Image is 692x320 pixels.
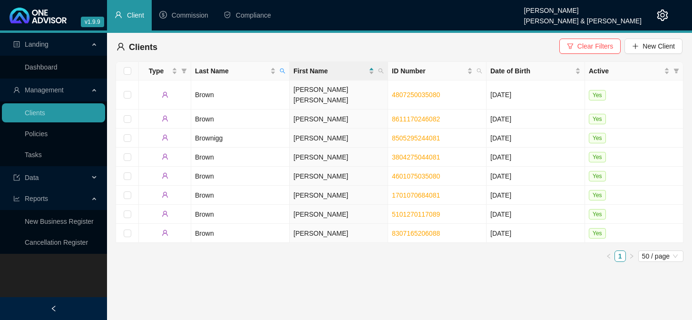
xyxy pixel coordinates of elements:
[162,134,168,141] span: user
[25,239,88,246] a: Cancellation Register
[25,109,45,117] a: Clients
[50,305,57,312] span: left
[589,171,606,181] span: Yes
[290,148,388,167] td: [PERSON_NAME]
[638,250,683,262] div: Page Size
[115,11,122,19] span: user
[392,66,465,76] span: ID Number
[25,130,48,138] a: Policies
[632,43,639,50] span: plus
[392,210,440,218] a: 5101270117089
[487,129,585,148] td: [DATE]
[477,68,482,74] span: search
[567,43,574,50] span: filter
[290,205,388,224] td: [PERSON_NAME]
[585,62,683,80] th: Active
[159,11,167,19] span: dollar
[25,40,49,48] span: Landing
[487,80,585,110] td: [DATE]
[490,66,573,76] span: Date of Birth
[376,64,386,78] span: search
[278,64,287,78] span: search
[392,91,440,99] a: 4807250035080
[224,11,231,19] span: safety
[559,39,621,54] button: Clear Filters
[392,191,440,199] a: 1701070684081
[25,63,58,71] a: Dashboard
[626,250,637,262] li: Next Page
[236,11,271,19] span: Compliance
[25,174,39,181] span: Data
[162,91,168,98] span: user
[626,250,637,262] button: right
[589,190,606,200] span: Yes
[13,41,20,48] span: profile
[487,110,585,129] td: [DATE]
[191,110,290,129] td: Brown
[589,209,606,220] span: Yes
[181,68,187,74] span: filter
[378,68,384,74] span: search
[589,66,662,76] span: Active
[191,167,290,186] td: Brown
[13,195,20,202] span: line-chart
[25,195,48,202] span: Reports
[643,41,675,51] span: New Client
[487,62,585,80] th: Date of Birth
[290,167,388,186] td: [PERSON_NAME]
[629,253,634,259] span: right
[475,64,484,78] span: search
[487,186,585,205] td: [DATE]
[117,42,125,51] span: user
[673,68,679,74] span: filter
[191,62,290,80] th: Last Name
[162,230,168,236] span: user
[524,13,642,23] div: [PERSON_NAME] & [PERSON_NAME]
[179,64,189,78] span: filter
[392,115,440,123] a: 8611170246082
[25,218,94,225] a: New Business Register
[589,90,606,100] span: Yes
[603,250,614,262] li: Previous Page
[487,148,585,167] td: [DATE]
[162,210,168,217] span: user
[672,64,681,78] span: filter
[577,41,613,51] span: Clear Filters
[172,11,208,19] span: Commission
[25,151,42,159] a: Tasks
[589,152,606,162] span: Yes
[10,8,67,23] img: 2df55531c6924b55f21c4cf5d4484680-logo-light.svg
[290,129,388,148] td: [PERSON_NAME]
[162,153,168,160] span: user
[162,172,168,179] span: user
[642,251,680,261] span: 50 / page
[293,66,367,76] span: First Name
[603,250,614,262] button: left
[290,224,388,243] td: [PERSON_NAME]
[589,133,606,143] span: Yes
[191,224,290,243] td: Brown
[392,172,440,180] a: 4601075035080
[195,66,268,76] span: Last Name
[81,17,104,27] span: v1.9.9
[191,186,290,205] td: Brown
[290,110,388,129] td: [PERSON_NAME]
[614,250,626,262] li: 1
[589,228,606,239] span: Yes
[191,129,290,148] td: Brownigg
[25,86,64,94] span: Management
[191,205,290,224] td: Brown
[589,114,606,124] span: Yes
[606,253,612,259] span: left
[13,174,20,181] span: import
[191,80,290,110] td: Brown
[280,68,285,74] span: search
[615,251,625,261] a: 1
[392,230,440,237] a: 8307165206088
[487,224,585,243] td: [DATE]
[290,80,388,110] td: [PERSON_NAME] [PERSON_NAME]
[143,66,170,76] span: Type
[129,42,157,52] span: Clients
[392,153,440,161] a: 3804275044081
[162,191,168,198] span: user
